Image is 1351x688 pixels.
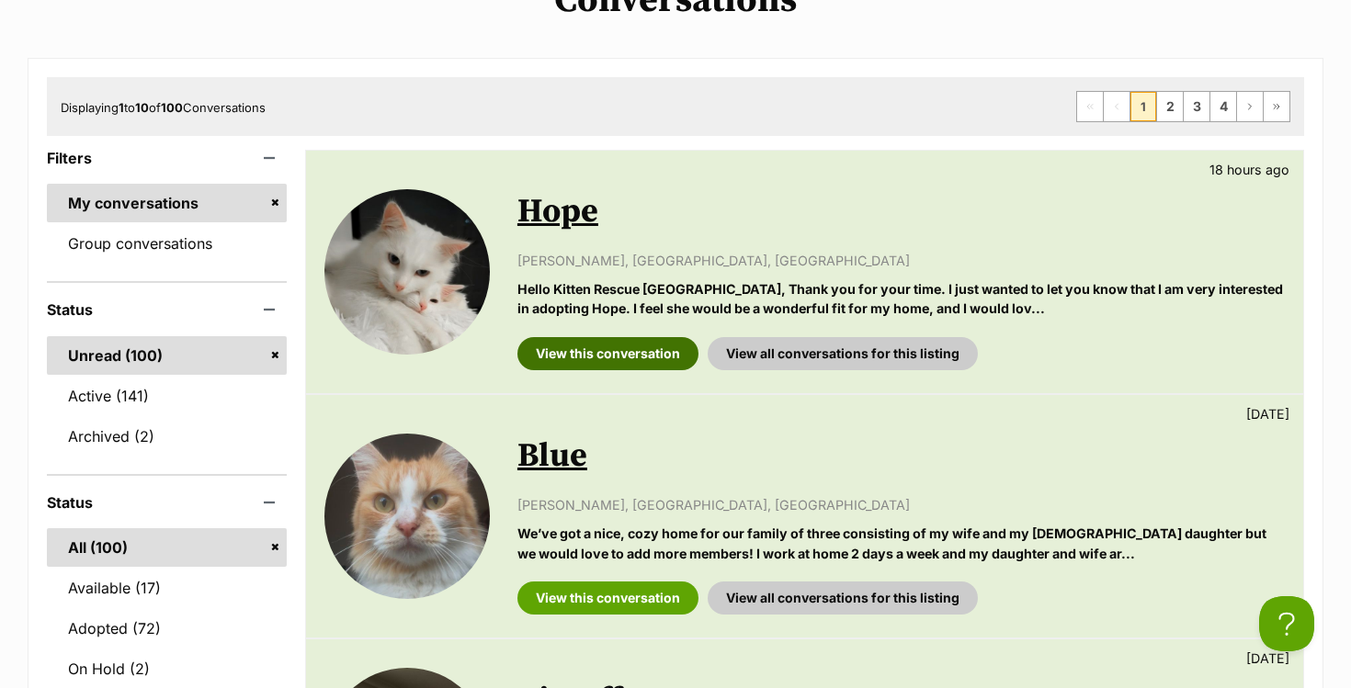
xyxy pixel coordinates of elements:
span: Displaying to of Conversations [61,100,266,115]
a: Last page [1264,92,1289,121]
a: View all conversations for this listing [708,337,978,370]
span: First page [1077,92,1103,121]
a: My conversations [47,184,287,222]
p: 18 hours ago [1209,160,1289,179]
p: We’ve got a nice, cozy home for our family of three consisting of my wife and my [DEMOGRAPHIC_DAT... [517,524,1285,563]
header: Filters [47,150,287,166]
a: Group conversations [47,224,287,263]
p: Hello Kitten Rescue [GEOGRAPHIC_DATA], Thank you for your time. I just wanted to let you know tha... [517,279,1285,319]
header: Status [47,301,287,318]
img: Hope [324,189,490,355]
span: Page 1 [1130,92,1156,121]
a: Archived (2) [47,417,287,456]
iframe: Help Scout Beacon - Open [1259,596,1314,651]
a: Page 2 [1157,92,1183,121]
strong: 1 [119,100,124,115]
a: On Hold (2) [47,649,287,688]
nav: Pagination [1076,91,1290,122]
strong: 100 [161,100,183,115]
p: [DATE] [1246,404,1289,423]
a: Adopted (72) [47,609,287,648]
a: Page 4 [1210,92,1236,121]
a: Page 3 [1184,92,1209,121]
span: Previous page [1104,92,1130,121]
strong: 10 [135,100,149,115]
a: Active (141) [47,377,287,415]
a: Hope [517,191,598,232]
img: Blue [324,434,490,599]
a: All (100) [47,528,287,567]
a: Available (17) [47,569,287,607]
a: Next page [1237,92,1263,121]
a: Unread (100) [47,336,287,375]
header: Status [47,494,287,511]
a: View this conversation [517,337,698,370]
a: Blue [517,435,587,477]
p: [DATE] [1246,649,1289,668]
p: [PERSON_NAME], [GEOGRAPHIC_DATA], [GEOGRAPHIC_DATA] [517,251,1285,270]
a: View this conversation [517,581,698,615]
p: [PERSON_NAME], [GEOGRAPHIC_DATA], [GEOGRAPHIC_DATA] [517,495,1285,514]
a: View all conversations for this listing [708,581,978,615]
